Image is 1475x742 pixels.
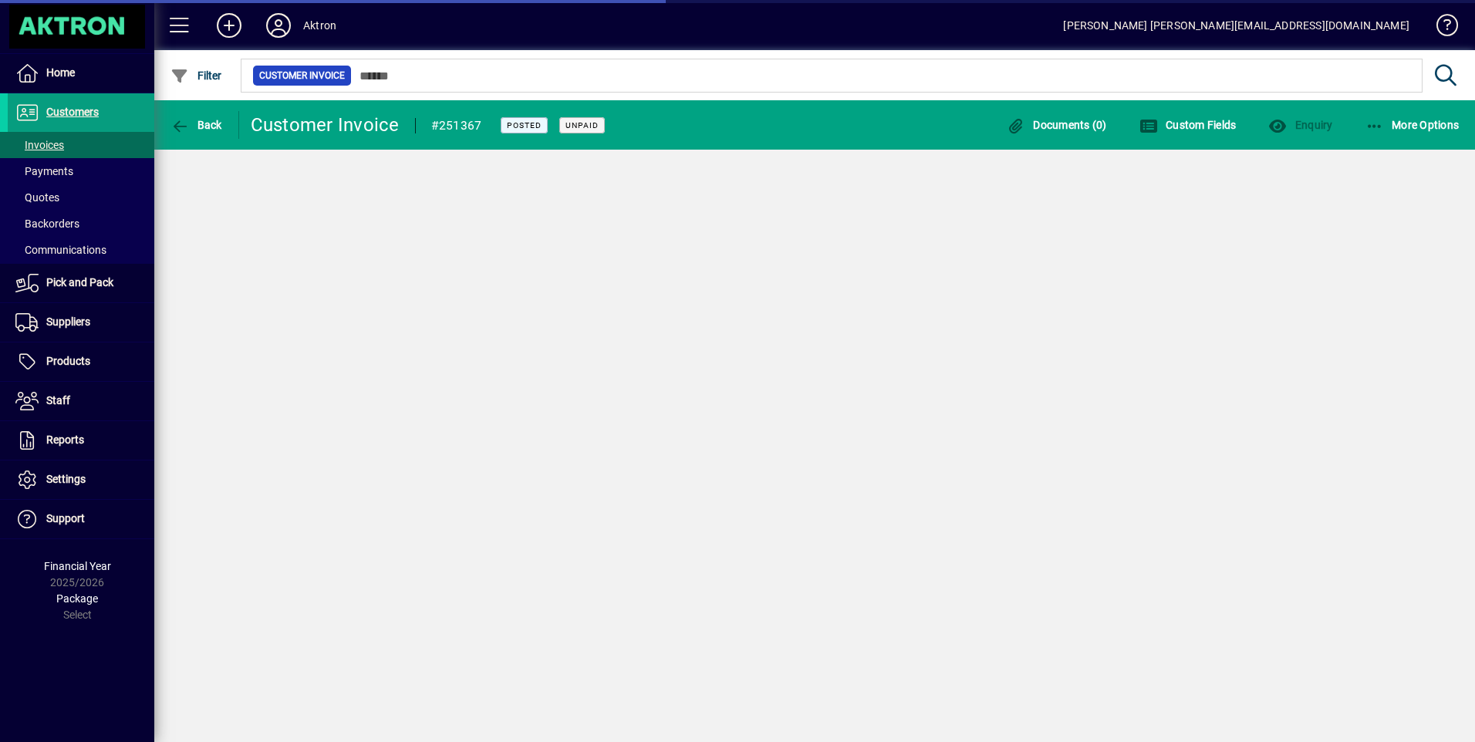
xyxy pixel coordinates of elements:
[8,460,154,499] a: Settings
[1362,111,1463,139] button: More Options
[170,69,222,82] span: Filter
[8,54,154,93] a: Home
[1007,119,1107,131] span: Documents (0)
[15,244,106,256] span: Communications
[8,303,154,342] a: Suppliers
[46,355,90,367] span: Products
[167,111,226,139] button: Back
[1425,3,1456,53] a: Knowledge Base
[44,560,111,572] span: Financial Year
[46,512,85,524] span: Support
[8,500,154,538] a: Support
[1136,111,1240,139] button: Custom Fields
[154,111,239,139] app-page-header-button: Back
[46,433,84,446] span: Reports
[46,473,86,485] span: Settings
[15,139,64,151] span: Invoices
[259,68,345,83] span: Customer Invoice
[565,120,599,130] span: Unpaid
[1139,119,1237,131] span: Custom Fields
[1003,111,1111,139] button: Documents (0)
[46,66,75,79] span: Home
[8,421,154,460] a: Reports
[431,113,482,138] div: #251367
[8,211,154,237] a: Backorders
[46,106,99,118] span: Customers
[15,191,59,204] span: Quotes
[1365,119,1460,131] span: More Options
[15,165,73,177] span: Payments
[254,12,303,39] button: Profile
[8,237,154,263] a: Communications
[8,264,154,302] a: Pick and Pack
[56,592,98,605] span: Package
[8,184,154,211] a: Quotes
[1063,13,1409,38] div: [PERSON_NAME] [PERSON_NAME][EMAIL_ADDRESS][DOMAIN_NAME]
[303,13,336,38] div: Aktron
[8,382,154,420] a: Staff
[251,113,400,137] div: Customer Invoice
[8,342,154,381] a: Products
[170,119,222,131] span: Back
[507,120,542,130] span: Posted
[15,218,79,230] span: Backorders
[46,315,90,328] span: Suppliers
[204,12,254,39] button: Add
[8,132,154,158] a: Invoices
[8,158,154,184] a: Payments
[46,276,113,288] span: Pick and Pack
[46,394,70,406] span: Staff
[167,62,226,89] button: Filter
